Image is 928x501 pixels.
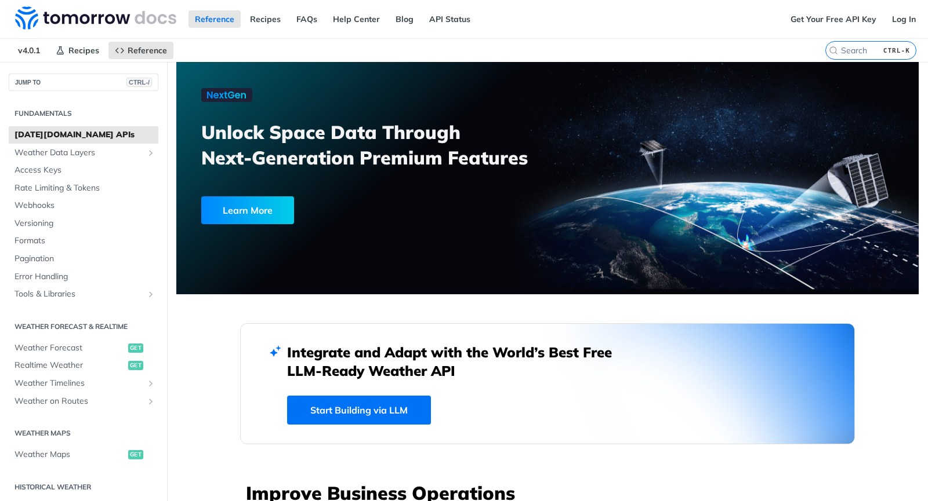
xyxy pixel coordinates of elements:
button: Show subpages for Tools & Libraries [146,290,155,299]
a: Webhooks [9,197,158,214]
span: Reference [128,45,167,56]
span: Weather on Routes [14,396,143,407]
a: [DATE][DOMAIN_NAME] APIs [9,126,158,144]
h2: Fundamentals [9,108,158,119]
a: Pagination [9,250,158,268]
span: Tools & Libraries [14,288,143,300]
span: Error Handling [14,271,155,283]
span: Webhooks [14,200,155,211]
span: get [128,450,143,459]
a: Recipes [49,42,106,59]
h2: Integrate and Adapt with the World’s Best Free LLM-Ready Weather API [287,343,629,380]
img: NextGen [201,88,252,102]
a: Weather on RoutesShow subpages for Weather on Routes [9,393,158,410]
a: Formats [9,232,158,250]
a: API Status [423,10,477,28]
a: Blog [389,10,420,28]
a: Log In [886,10,922,28]
a: Reference [108,42,173,59]
span: Versioning [14,218,155,229]
a: Reference [188,10,241,28]
h2: Weather Forecast & realtime [9,321,158,332]
button: Show subpages for Weather on Routes [146,397,155,406]
a: Weather Data LayersShow subpages for Weather Data Layers [9,144,158,162]
span: Formats [14,235,155,247]
span: Recipes [68,45,99,56]
a: Error Handling [9,268,158,286]
svg: Search [829,46,838,55]
button: JUMP TOCTRL-/ [9,74,158,91]
kbd: CTRL-K [880,45,913,56]
h2: Historical Weather [9,482,158,492]
a: Access Keys [9,162,158,179]
span: Access Keys [14,164,155,176]
a: Start Building via LLM [287,396,431,425]
a: Learn More [201,196,488,224]
a: Rate Limiting & Tokens [9,180,158,197]
span: Weather Forecast [14,342,125,354]
a: Weather Mapsget [9,446,158,463]
a: FAQs [290,10,324,28]
a: Recipes [244,10,287,28]
a: Get Your Free API Key [784,10,883,28]
span: get [128,343,143,353]
span: Weather Maps [14,449,125,460]
span: get [128,361,143,370]
span: [DATE][DOMAIN_NAME] APIs [14,129,155,141]
span: Rate Limiting & Tokens [14,182,155,194]
span: Realtime Weather [14,360,125,371]
a: Versioning [9,215,158,232]
span: Pagination [14,253,155,265]
a: Weather Forecastget [9,339,158,357]
a: Tools & LibrariesShow subpages for Tools & Libraries [9,286,158,303]
h3: Unlock Space Data Through Next-Generation Premium Features [201,119,560,170]
a: Help Center [327,10,386,28]
a: Weather TimelinesShow subpages for Weather Timelines [9,375,158,392]
a: Realtime Weatherget [9,357,158,374]
span: v4.0.1 [12,42,46,59]
span: Weather Timelines [14,378,143,389]
div: Learn More [201,196,294,224]
button: Show subpages for Weather Data Layers [146,148,155,158]
h2: Weather Maps [9,428,158,438]
button: Show subpages for Weather Timelines [146,379,155,388]
span: Weather Data Layers [14,147,143,159]
span: CTRL-/ [126,78,152,87]
img: Tomorrow.io Weather API Docs [15,6,176,30]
